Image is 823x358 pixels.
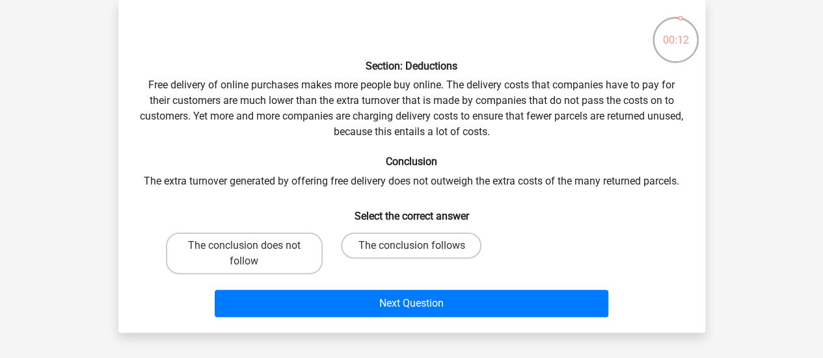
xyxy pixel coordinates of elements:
[215,290,608,317] button: Next Question
[341,233,481,259] label: The conclusion follows
[139,155,684,168] h6: Conclusion
[651,16,700,48] div: 00:12
[139,199,684,222] h6: Select the correct answer
[139,60,684,72] h6: Section: Deductions
[166,233,323,274] label: The conclusion does not follow
[124,10,700,322] div: Free delivery of online purchases makes more people buy online. The delivery costs that companies...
